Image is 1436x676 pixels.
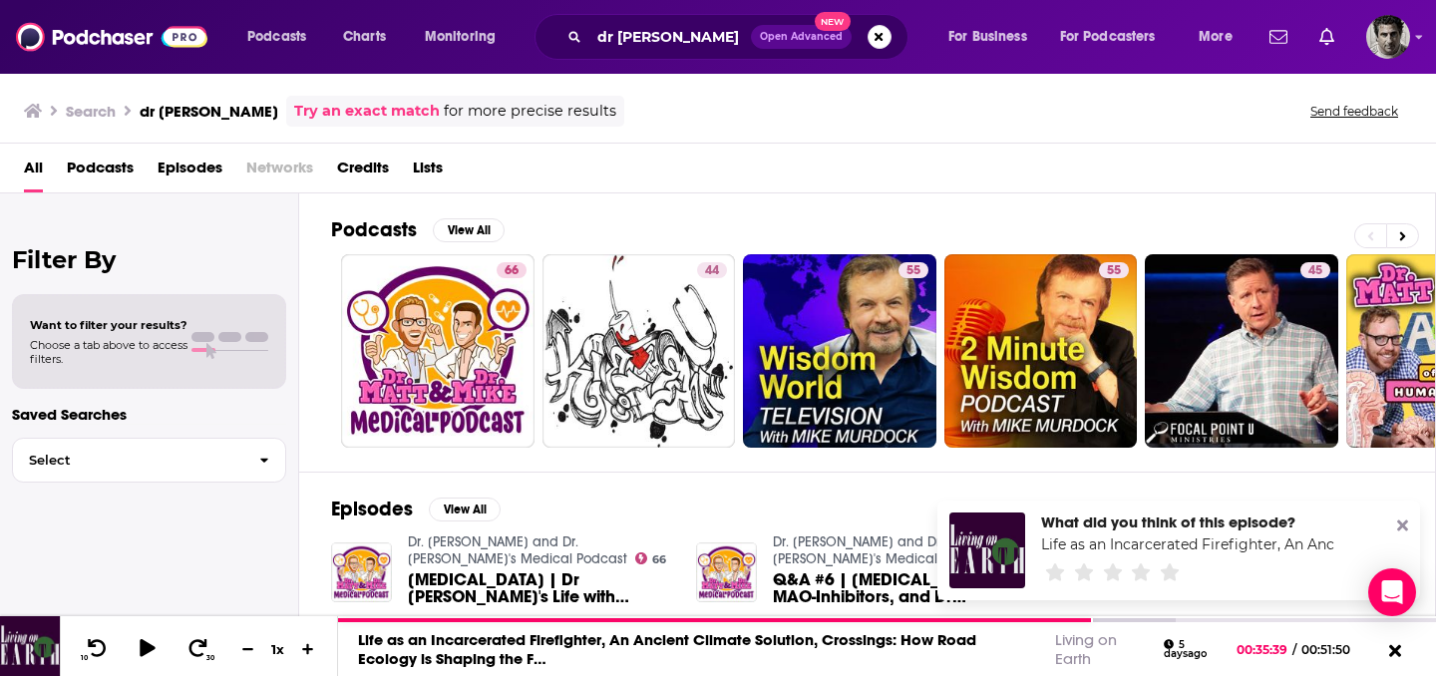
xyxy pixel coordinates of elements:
[408,571,673,605] a: ADHD | Dr Mike's Life with ADHD
[433,218,505,242] button: View All
[330,21,398,53] a: Charts
[948,23,1027,51] span: For Business
[705,261,719,281] span: 44
[331,217,505,242] a: PodcastsView All
[815,12,851,31] span: New
[1107,261,1121,281] span: 55
[246,152,313,192] span: Networks
[505,261,519,281] span: 66
[331,497,501,521] a: EpisodesView All
[934,21,1052,53] button: open menu
[1237,642,1292,657] span: 00:35:39
[180,637,218,662] button: 30
[12,245,286,274] h2: Filter By
[444,100,616,123] span: for more precise results
[30,318,187,332] span: Want to filter your results?
[1060,23,1156,51] span: For Podcasters
[898,262,928,278] a: 55
[408,533,627,567] a: Dr. Matt and Dr. Mike's Medical Podcast
[1164,639,1220,660] div: 5 days ago
[773,533,992,567] a: Dr. Matt and Dr. Mike's Medical Podcast
[1308,261,1322,281] span: 45
[261,641,295,657] div: 1 x
[408,571,673,605] span: [MEDICAL_DATA] | Dr [PERSON_NAME]'s Life with [MEDICAL_DATA]
[140,102,278,121] h3: dr [PERSON_NAME]
[635,552,667,564] a: 66
[1055,630,1117,668] a: Living on Earth
[696,542,757,603] img: Q&A #6 | Ozempic, MAO-Inhibitors, and Dr Mike was WRONG!
[652,555,666,564] span: 66
[743,254,936,448] a: 55
[1047,21,1185,53] button: open menu
[24,152,43,192] a: All
[1368,568,1416,616] div: Open Intercom Messenger
[773,571,1038,605] a: Q&A #6 | Ozempic, MAO-Inhibitors, and Dr Mike was WRONG!
[233,21,332,53] button: open menu
[1311,20,1342,54] a: Show notifications dropdown
[12,438,286,483] button: Select
[944,254,1138,448] a: 55
[247,23,306,51] span: Podcasts
[1185,21,1257,53] button: open menu
[411,21,522,53] button: open menu
[773,571,1038,605] span: Q&A #6 | [MEDICAL_DATA], MAO-Inhibitors, and Dr [PERSON_NAME] was WRONG!
[341,254,535,448] a: 66
[589,21,751,53] input: Search podcasts, credits, & more...
[697,262,727,278] a: 44
[760,32,843,42] span: Open Advanced
[16,18,207,56] img: Podchaser - Follow, Share and Rate Podcasts
[77,637,115,662] button: 10
[337,152,389,192] a: Credits
[343,23,386,51] span: Charts
[413,152,443,192] a: Lists
[1199,23,1233,51] span: More
[1099,262,1129,278] a: 55
[331,542,392,603] img: ADHD | Dr Mike's Life with ADHD
[331,217,417,242] h2: Podcasts
[1366,15,1410,59] button: Show profile menu
[1300,262,1330,278] a: 45
[429,498,501,521] button: View All
[331,497,413,521] h2: Episodes
[949,512,1025,588] img: Life as an Incarcerated Firefighter, An Ancient Climate Solution, Crossings: How Road Ecology is ...
[1296,642,1370,657] span: 00:51:50
[67,152,134,192] a: Podcasts
[1261,20,1295,54] a: Show notifications dropdown
[206,654,214,662] span: 30
[553,14,927,60] div: Search podcasts, credits, & more...
[12,405,286,424] p: Saved Searches
[542,254,736,448] a: 44
[425,23,496,51] span: Monitoring
[1292,642,1296,657] span: /
[30,338,187,366] span: Choose a tab above to access filters.
[66,102,116,121] h3: Search
[497,262,527,278] a: 66
[1145,254,1338,448] a: 45
[358,630,976,668] a: Life as an Incarcerated Firefighter, An Ancient Climate Solution, Crossings: How Road Ecology is ...
[1366,15,1410,59] img: User Profile
[13,454,243,467] span: Select
[751,25,852,49] button: Open AdvancedNew
[1304,103,1404,120] button: Send feedback
[158,152,222,192] a: Episodes
[81,654,88,662] span: 10
[294,100,440,123] a: Try an exact match
[1366,15,1410,59] span: Logged in as GaryR
[906,261,920,281] span: 55
[1041,512,1334,531] div: What did you think of this episode?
